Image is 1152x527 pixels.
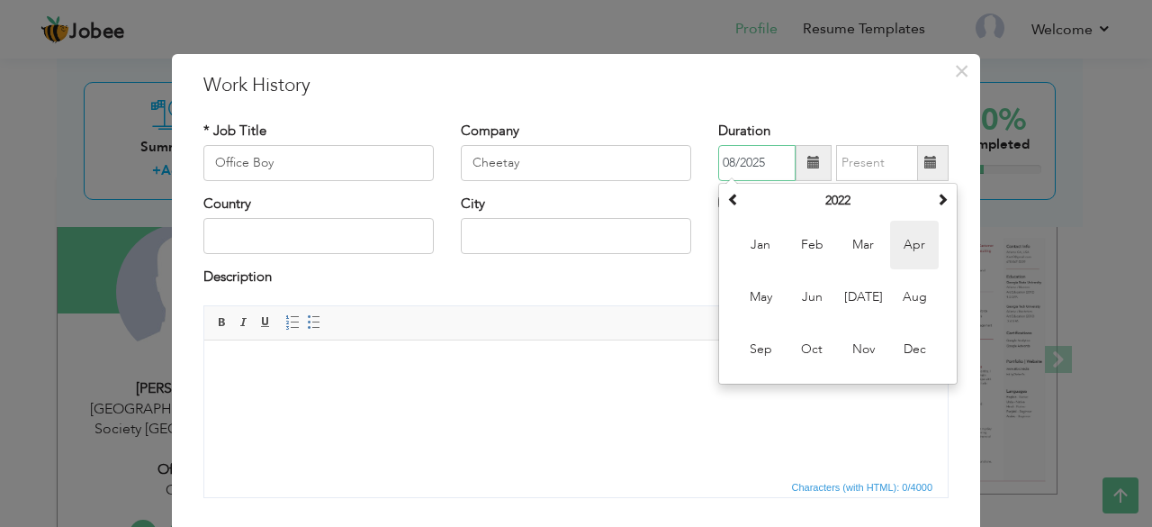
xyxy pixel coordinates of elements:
[736,325,785,374] span: Sep
[718,145,796,181] input: From
[788,479,939,495] div: Statistics
[736,273,785,322] span: May
[736,221,785,269] span: Jan
[203,268,272,286] label: Description
[461,122,519,141] label: Company
[787,273,836,322] span: Jun
[890,325,939,374] span: Dec
[744,187,931,214] th: Select Year
[204,341,948,476] iframe: Rich Text Editor, workEditor
[203,72,949,99] h3: Work History
[787,325,836,374] span: Oct
[787,221,836,269] span: Feb
[304,313,324,332] a: Insert/Remove Bulleted List
[936,193,949,205] span: Next Year
[718,122,770,141] label: Duration
[256,313,275,332] a: Underline
[788,479,937,495] span: Characters (with HTML): 0/4000
[954,55,969,87] span: ×
[947,57,976,86] button: Close
[890,221,939,269] span: Apr
[839,221,887,269] span: Mar
[836,145,918,181] input: Present
[234,313,254,332] a: Italic
[890,273,939,322] span: Aug
[727,193,740,205] span: Previous Year
[203,195,251,214] label: Country
[839,325,887,374] span: Nov
[461,195,485,214] label: City
[283,313,302,332] a: Insert/Remove Numbered List
[212,313,232,332] a: Bold
[839,273,887,322] span: [DATE]
[203,122,266,141] label: * Job Title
